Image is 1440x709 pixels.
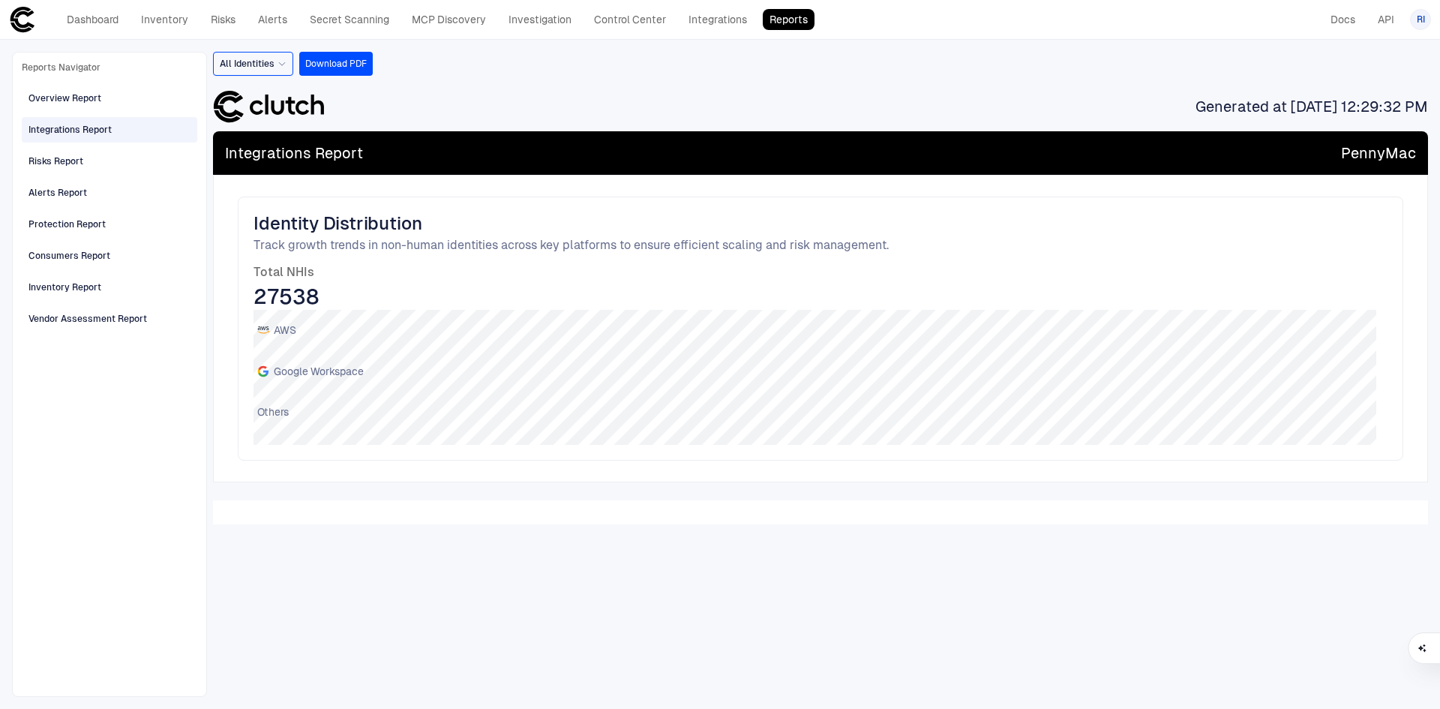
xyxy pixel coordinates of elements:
[28,186,87,200] div: Alerts Report
[225,143,363,163] span: Integrations Report
[1341,143,1416,163] span: PennyMac
[204,9,242,30] a: Risks
[28,249,110,263] div: Consumers Report
[28,123,112,137] div: Integrations Report
[303,9,396,30] a: Secret Scanning
[60,9,125,30] a: Dashboard
[1417,14,1425,26] span: RI
[134,9,195,30] a: Inventory
[253,212,1387,235] span: Identity Distribution
[253,283,1387,310] span: 27538
[763,9,814,30] a: Reports
[253,265,1387,280] span: Total NHIs
[28,155,83,168] div: Risks Report
[502,9,578,30] a: Investigation
[1371,9,1401,30] a: API
[220,58,274,70] span: All Identities
[28,281,101,294] div: Inventory Report
[28,92,101,105] div: Overview Report
[28,218,106,231] div: Protection Report
[22,62,100,74] span: Reports Navigator
[253,238,1387,253] span: Track growth trends in non-human identities across key platforms to ensure efficient scaling and ...
[1410,9,1431,30] button: RI
[28,312,147,326] div: Vendor Assessment Report
[1324,9,1362,30] a: Docs
[251,9,294,30] a: Alerts
[1195,97,1428,116] span: Generated at [DATE] 12:29:32 PM
[299,52,373,76] button: Download PDF
[587,9,673,30] a: Control Center
[405,9,493,30] a: MCP Discovery
[682,9,754,30] a: Integrations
